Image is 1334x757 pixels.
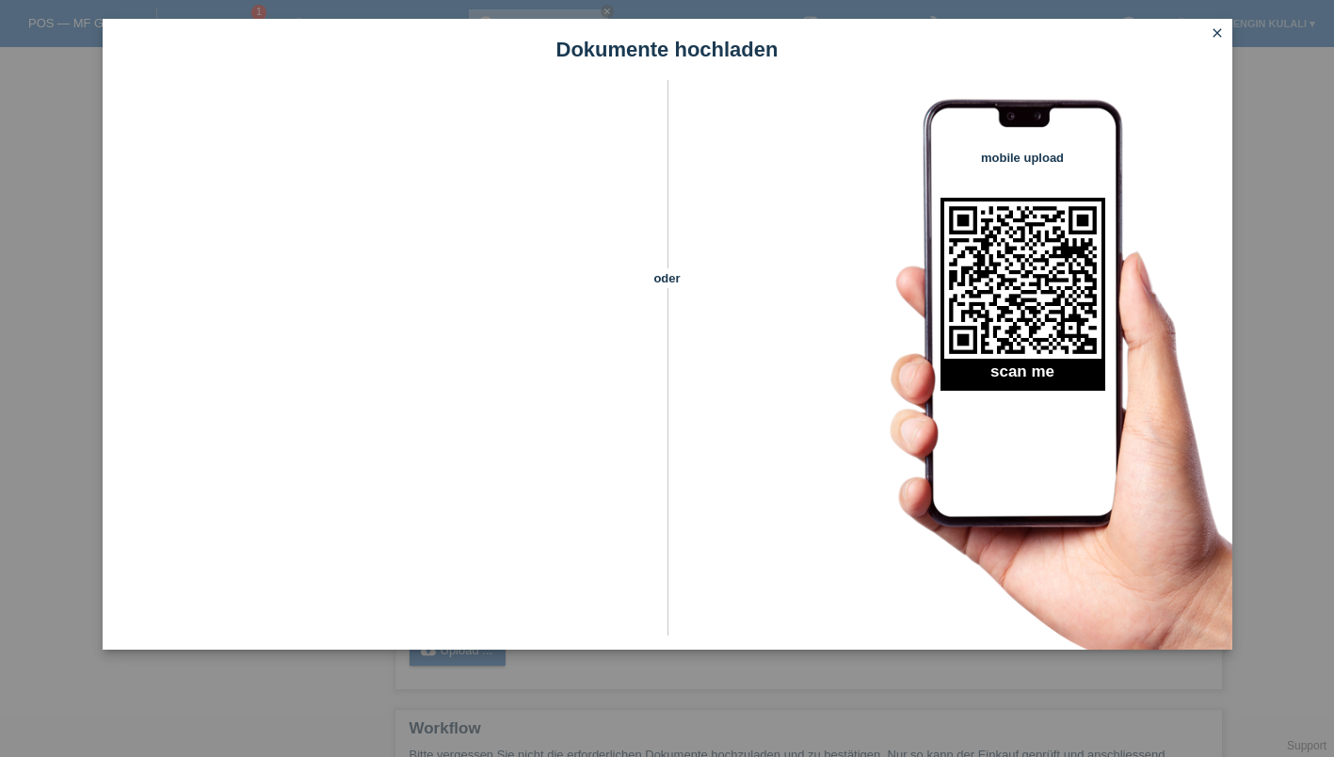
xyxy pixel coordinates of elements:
a: close [1205,24,1230,45]
iframe: Upload [131,127,635,598]
h2: scan me [940,362,1105,391]
i: close [1210,25,1225,40]
h1: Dokumente hochladen [103,38,1232,61]
h4: mobile upload [940,151,1105,165]
span: oder [635,268,700,288]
